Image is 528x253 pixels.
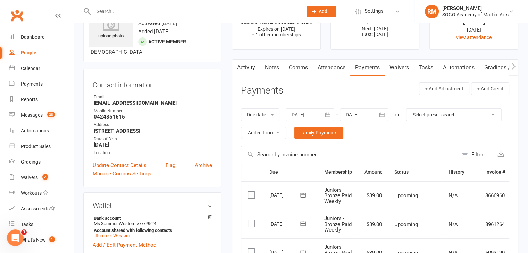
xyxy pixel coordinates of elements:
strong: [EMAIL_ADDRESS][DOMAIN_NAME] [94,100,212,106]
button: Filter [458,146,493,163]
a: Activity [232,60,260,76]
a: Automations [438,60,479,76]
div: [DATE] [436,17,512,24]
div: [DATE] [269,190,301,200]
button: Add [307,6,336,17]
div: Messages [21,112,43,118]
button: Added From [241,127,286,139]
span: xxxx 9524 [137,221,156,226]
div: Waivers [21,175,38,180]
a: Update Contact Details [93,161,146,169]
th: Amount [358,163,388,181]
span: + 1 other memberships [252,32,301,37]
div: Product Sales [21,143,51,149]
button: + Add Credit [471,82,509,95]
div: [PERSON_NAME] [442,5,509,11]
a: Reports [9,92,73,107]
a: Payments [9,76,73,92]
a: Assessments [9,201,73,217]
a: Tasks [414,60,438,76]
div: Address [94,122,212,128]
p: Next: [DATE] Last: [DATE] [337,26,413,37]
td: 8961264 [479,210,511,238]
a: Waivers [385,60,414,76]
th: Status [388,163,442,181]
a: Payments [350,60,385,76]
div: Tasks [21,221,33,227]
div: RM [425,5,439,18]
a: Manage Comms Settings [93,169,151,178]
a: Family Payments [294,127,343,139]
div: Gradings [21,159,41,165]
div: [DATE] [269,218,301,229]
div: Filter [471,150,483,159]
a: Notes [260,60,284,76]
th: Membership [318,163,358,181]
div: Assessments [21,206,55,211]
span: 28 [47,112,55,117]
div: Calendar [21,66,40,71]
a: Waivers 2 [9,170,73,185]
span: Expires on [DATE] [258,26,295,32]
span: Juniors - Bronze Paid Weekly [324,215,352,233]
span: 3 [21,229,27,235]
span: Active member [148,39,186,44]
a: Calendar [9,61,73,76]
a: Clubworx [8,7,26,24]
span: 2 [42,174,48,180]
div: Automations [21,128,49,133]
div: Location [94,150,212,156]
a: Automations [9,123,73,139]
strong: Bank account [94,216,209,221]
span: Add [319,9,327,14]
a: Messages 28 [9,107,73,123]
td: $39.00 [358,181,388,210]
div: What's New [21,237,46,243]
div: Reports [21,97,38,102]
h3: Wallet [93,202,212,209]
a: What's New1 [9,232,73,248]
span: Upcoming [394,192,418,199]
strong: [STREET_ADDRESS] [94,128,212,134]
a: view attendance [456,35,492,40]
a: Gradings [9,154,73,170]
span: 1 [49,236,55,242]
div: Workouts [21,190,42,196]
iframe: Intercom live chat [7,229,24,246]
time: Added [DATE] [138,28,170,35]
div: Dashboard [21,34,45,40]
div: Mobile Number [94,108,212,114]
span: Upcoming [394,221,418,227]
span: N/A [449,221,458,227]
span: N/A [449,192,458,199]
div: or [395,111,400,119]
span: Settings [364,3,384,19]
div: [DATE] [436,26,512,34]
a: Workouts [9,185,73,201]
th: History [442,163,479,181]
a: Archive [195,161,212,169]
div: People [21,50,36,55]
td: 8666960 [479,181,511,210]
div: SOGO Academy of Martial Arts [442,11,509,18]
a: Dashboard [9,29,73,45]
time: Activated [DATE] [138,20,177,26]
div: upload photo [89,17,133,40]
div: Payments [21,81,43,87]
td: $39.00 [358,210,388,238]
input: Search by invoice number [241,146,458,163]
a: Add / Edit Payment Method [93,241,156,249]
span: Juniors - Bronze Paid Weekly [324,187,352,204]
div: Date of Birth [94,136,212,142]
strong: Account shared with following contacts [94,228,209,233]
th: Due [263,163,318,181]
button: + Add Adjustment [419,82,469,95]
span: [DEMOGRAPHIC_DATA] [89,49,144,55]
a: Tasks [9,217,73,232]
a: Attendance [313,60,350,76]
a: People [9,45,73,61]
a: Summer Western [95,233,130,238]
div: $0.00 [337,17,413,24]
a: Flag [166,161,175,169]
button: Due date [241,108,279,121]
